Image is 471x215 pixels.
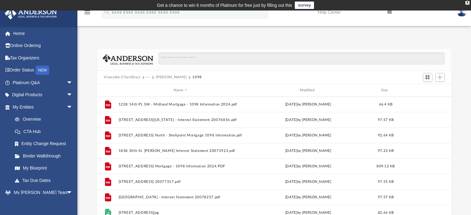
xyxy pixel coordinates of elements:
div: [DATE] by [PERSON_NAME] [246,179,371,185]
a: Entity Change Request [9,138,82,150]
div: [DATE] by [PERSON_NAME] [246,164,371,169]
i: search [103,8,110,15]
input: Search files and folders [159,53,444,64]
a: Online Ordering [4,40,82,52]
button: [STREET_ADDRESS] 20077317.pdf [118,180,243,184]
img: Anderson Advisors Platinum Portal [3,7,59,19]
span: 809.12 KB [377,165,395,168]
button: [GEOGRAPHIC_DATA] - Interest Statement 20078257.pdf [118,195,243,199]
img: User Pic [457,8,466,17]
a: Overview [9,113,82,126]
button: [PERSON_NAME] [156,75,186,80]
button: Add [435,73,445,82]
span: arrow_drop_down [67,101,79,114]
button: Viewable-ClientDocs [104,75,140,80]
button: [STREET_ADDRESS] North - Shellpoint Mortgage 1098 Information.pdf [118,133,243,137]
span: 97.55 KB [377,180,393,183]
span: 66.4 KB [379,103,392,106]
div: Size [373,88,398,93]
button: 1098 [192,75,202,80]
button: 1228 14th PL SW - Midland Mortgage - 1098 Information 2024.pdf [118,102,243,106]
div: [DATE] by [PERSON_NAME] [246,133,371,138]
a: Order StatusNEW [4,64,82,77]
a: Home [4,27,82,40]
div: [DATE] by [PERSON_NAME] [246,117,371,123]
a: My [PERSON_NAME] Teamarrow_drop_down [4,187,79,199]
div: NEW [36,66,49,75]
button: ··· [146,75,150,80]
button: Switch to Grid View [423,73,432,82]
button: [STREET_ADDRESS] Mortgage - 1098 Information 2024.PDF [118,164,243,168]
span: 97.23 KB [377,149,393,153]
a: CTA Hub [9,125,82,138]
div: Modified [246,88,370,93]
span: arrow_drop_down [67,187,79,199]
div: [DATE] by [PERSON_NAME] [246,102,371,107]
a: Binder Walkthrough [9,150,82,162]
span: 92.64 KB [377,134,393,137]
div: Name [118,88,243,93]
a: My Blueprint [9,162,79,174]
div: id [401,88,444,93]
span: arrow_drop_down [67,76,79,89]
a: survey [295,2,314,9]
i: menu [84,9,91,16]
div: close [465,1,469,5]
a: Tax Organizers [4,52,82,64]
button: [STREET_ADDRESS]jpg [118,211,243,215]
span: 97.57 KB [377,118,393,122]
div: [DATE] by [PERSON_NAME] [246,148,371,154]
span: 97.57 KB [377,196,393,199]
span: 82.66 KB [377,211,393,214]
a: Tax Due Dates [9,174,82,187]
div: Get a chance to win 6 months of Platinum for free just by filling out this [157,2,292,9]
div: id [100,88,115,93]
div: [DATE] by [PERSON_NAME] [246,195,371,200]
a: Digital Productsarrow_drop_down [4,89,82,101]
button: [STREET_ADDRESS][US_STATE] - Interest Statement 20076856.pdf [118,118,243,122]
button: 1838 30th St. [PERSON_NAME] Interest Statement 20075923.pdf [118,149,243,153]
a: My Entitiesarrow_drop_down [4,101,82,113]
a: Platinum Q&Aarrow_drop_down [4,76,82,89]
a: menu [84,12,91,16]
span: arrow_drop_down [67,89,79,101]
